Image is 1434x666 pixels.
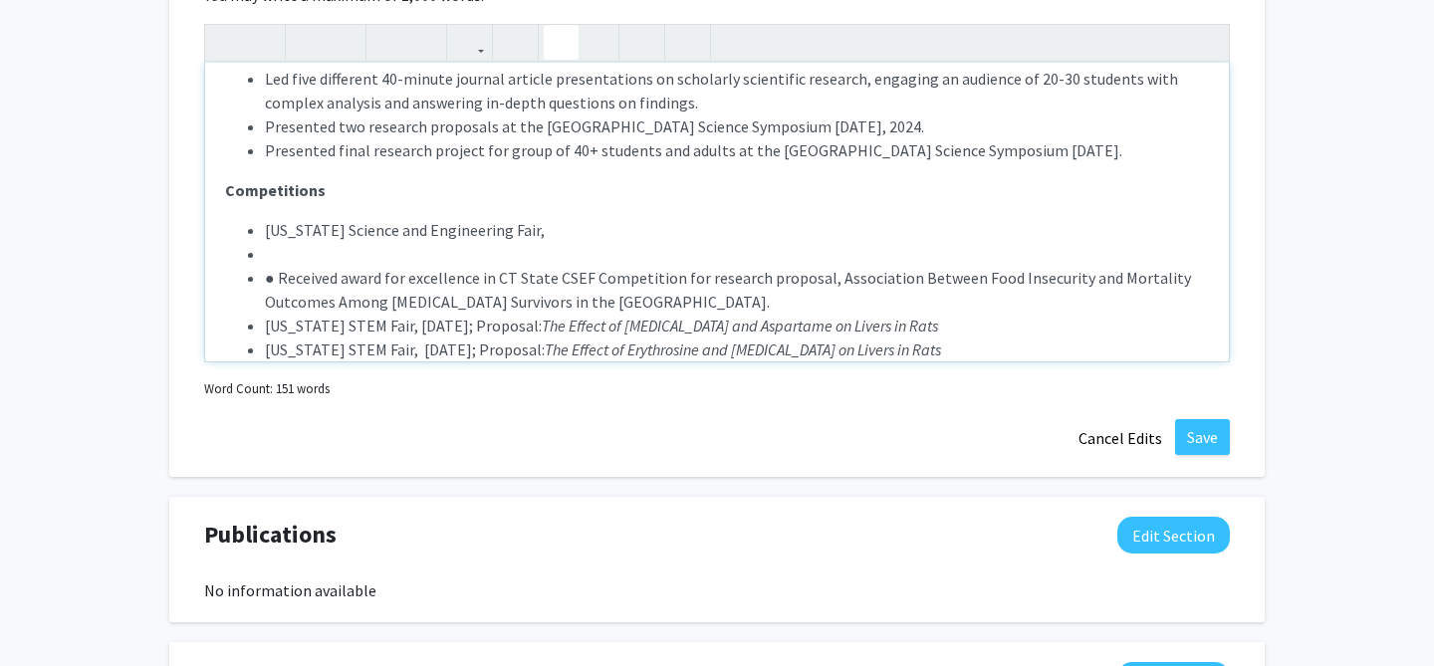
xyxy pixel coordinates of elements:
iframe: Chat [15,576,85,651]
li: [US_STATE] STEM Fair, [DATE]; Proposal: [265,314,1209,337]
li: [US_STATE] STEM Fair, [DATE]; Proposal: [265,337,1209,361]
li: [US_STATE] Science and Engineering Fair, [265,218,1209,242]
li: Presented final research project for group of 40+ students and adults at the [GEOGRAPHIC_DATA] Sc... [265,138,1209,162]
button: Ordered list [579,25,613,60]
small: Word Count: 151 words [204,379,330,398]
button: Insert Image [498,25,533,60]
div: Note to users with screen readers: Please deactivate our accessibility plugin for this page as it... [205,63,1229,361]
button: Cancel Edits [1066,419,1175,457]
button: Save [1175,419,1230,455]
li: Led five different 40-minute journal article presentations on scholarly scientific research, enga... [265,67,1209,114]
button: Superscript [371,25,406,60]
button: Undo (Ctrl + Z) [210,25,245,60]
div: No information available [204,578,1230,602]
span: Publications [204,517,337,553]
button: Edit Publications [1117,517,1230,554]
button: Subscript [406,25,441,60]
em: The Effect of Erythrosine and [MEDICAL_DATA] on Livers in Rats [545,339,941,359]
strong: Competitions [225,180,326,200]
button: Emphasis (Ctrl + I) [326,25,360,60]
li: Presented two research proposals at the [GEOGRAPHIC_DATA] Science Symposium [DATE], 2024. [265,114,1209,138]
button: Fullscreen [1189,25,1224,60]
button: Redo (Ctrl + Y) [245,25,280,60]
button: Unordered list [544,25,579,60]
button: Strong (Ctrl + B) [291,25,326,60]
li: ● Received award for excellence in CT State CSEF Competition for research proposal, Association B... [265,266,1209,314]
button: Insert horizontal rule [670,25,705,60]
button: Remove format [624,25,659,60]
em: The Effect of [MEDICAL_DATA] and Aspartame on Livers in Rats [542,316,938,335]
button: Link [452,25,487,60]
